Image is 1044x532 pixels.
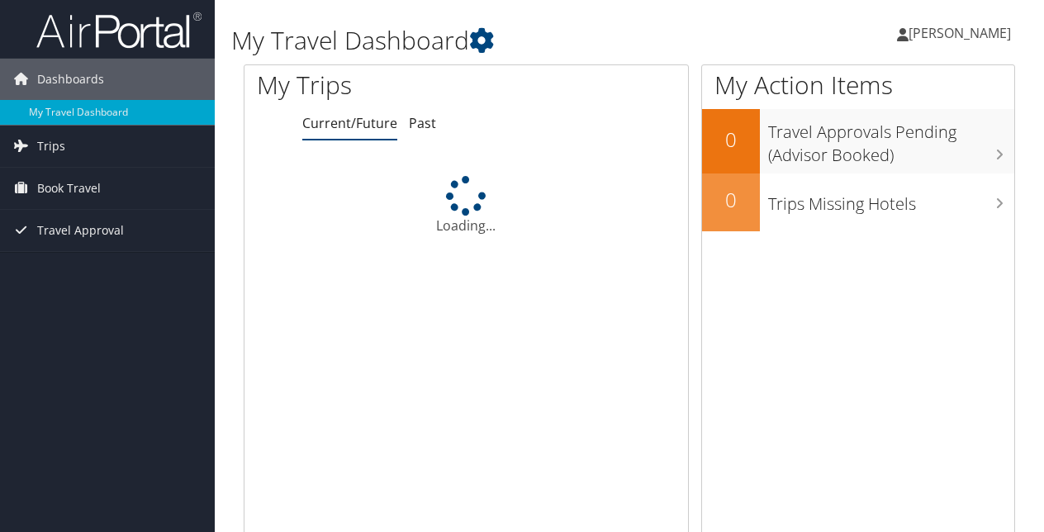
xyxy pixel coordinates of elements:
h1: My Action Items [702,68,1014,102]
h1: My Travel Dashboard [231,23,762,58]
h3: Trips Missing Hotels [768,184,1014,216]
span: Travel Approval [37,210,124,251]
a: Past [409,114,436,132]
a: [PERSON_NAME] [897,8,1027,58]
h2: 0 [702,126,760,154]
img: airportal-logo.png [36,11,202,50]
span: Dashboards [37,59,104,100]
a: Current/Future [302,114,397,132]
a: 0Travel Approvals Pending (Advisor Booked) [702,109,1014,173]
a: 0Trips Missing Hotels [702,173,1014,231]
h1: My Trips [257,68,491,102]
div: Loading... [244,176,688,235]
span: [PERSON_NAME] [909,24,1011,42]
h2: 0 [702,186,760,214]
h3: Travel Approvals Pending (Advisor Booked) [768,112,1014,167]
span: Trips [37,126,65,167]
span: Book Travel [37,168,101,209]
